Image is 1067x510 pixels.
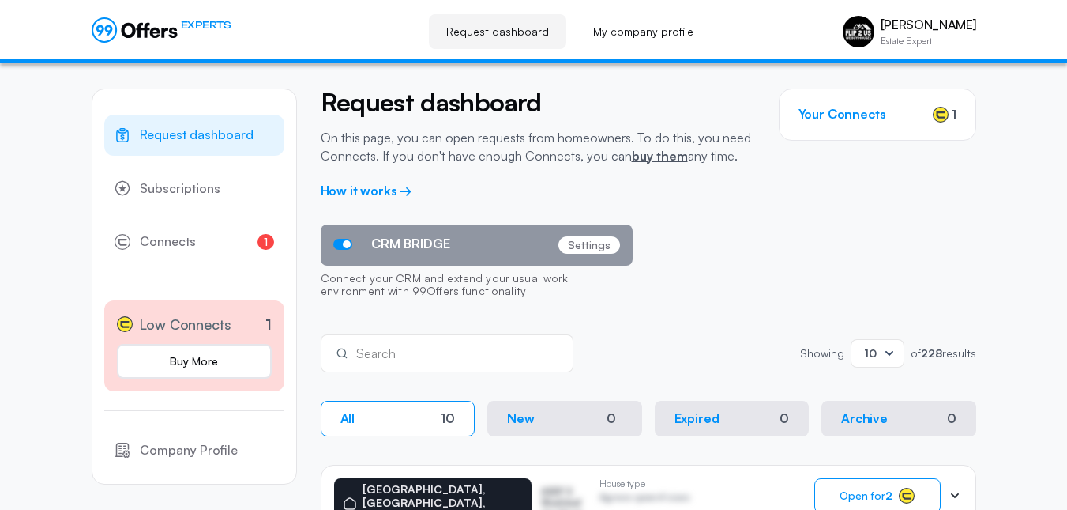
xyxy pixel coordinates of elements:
[104,430,284,471] a: Company Profile
[140,179,220,199] span: Subscriptions
[599,492,690,507] p: Agrwsv qwervf oiuns
[911,348,976,359] p: of results
[947,411,956,426] div: 0
[321,183,413,198] a: How it works →
[140,232,196,252] span: Connects
[487,401,642,436] button: New0
[921,346,942,360] strong: 228
[881,36,976,46] p: Estate Expert
[140,125,254,145] span: Request dashboard
[952,105,956,124] span: 1
[821,401,976,436] button: Archive0
[864,346,877,360] span: 10
[429,14,566,49] a: Request dashboard
[798,107,886,122] h3: Your Connects
[265,314,272,335] p: 1
[321,266,633,307] p: Connect your CRM and extend your usual work environment with 99Offers functionality
[655,401,810,436] button: Expired0
[632,148,688,164] a: buy them
[841,411,888,426] p: Archive
[507,411,535,426] p: New
[321,401,475,436] button: All10
[800,348,844,359] p: Showing
[104,168,284,210] a: Subscriptions
[558,236,620,254] p: Settings
[139,313,231,336] span: Low Connects
[885,489,892,502] strong: 2
[441,411,455,426] div: 10
[881,17,976,32] p: [PERSON_NAME]
[371,236,450,251] span: CRM BRIDGE
[117,344,272,379] a: Buy More
[321,129,755,164] p: On this page, you can open requests from homeowners. To do this, you need Connects. If you don't ...
[576,14,711,49] a: My company profile
[104,115,284,156] a: Request dashboard
[600,410,622,428] div: 0
[181,17,231,32] span: EXPERTS
[674,411,719,426] p: Expired
[840,489,892,502] span: Open for
[92,17,231,43] a: EXPERTS
[140,440,238,461] span: Company Profile
[599,478,690,489] p: House type
[104,221,284,263] a: Connects1
[780,411,789,426] div: 0
[321,89,755,116] h2: Request dashboard
[340,411,355,426] p: All
[257,234,274,250] span: 1
[843,16,874,47] img: Roderick Barr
